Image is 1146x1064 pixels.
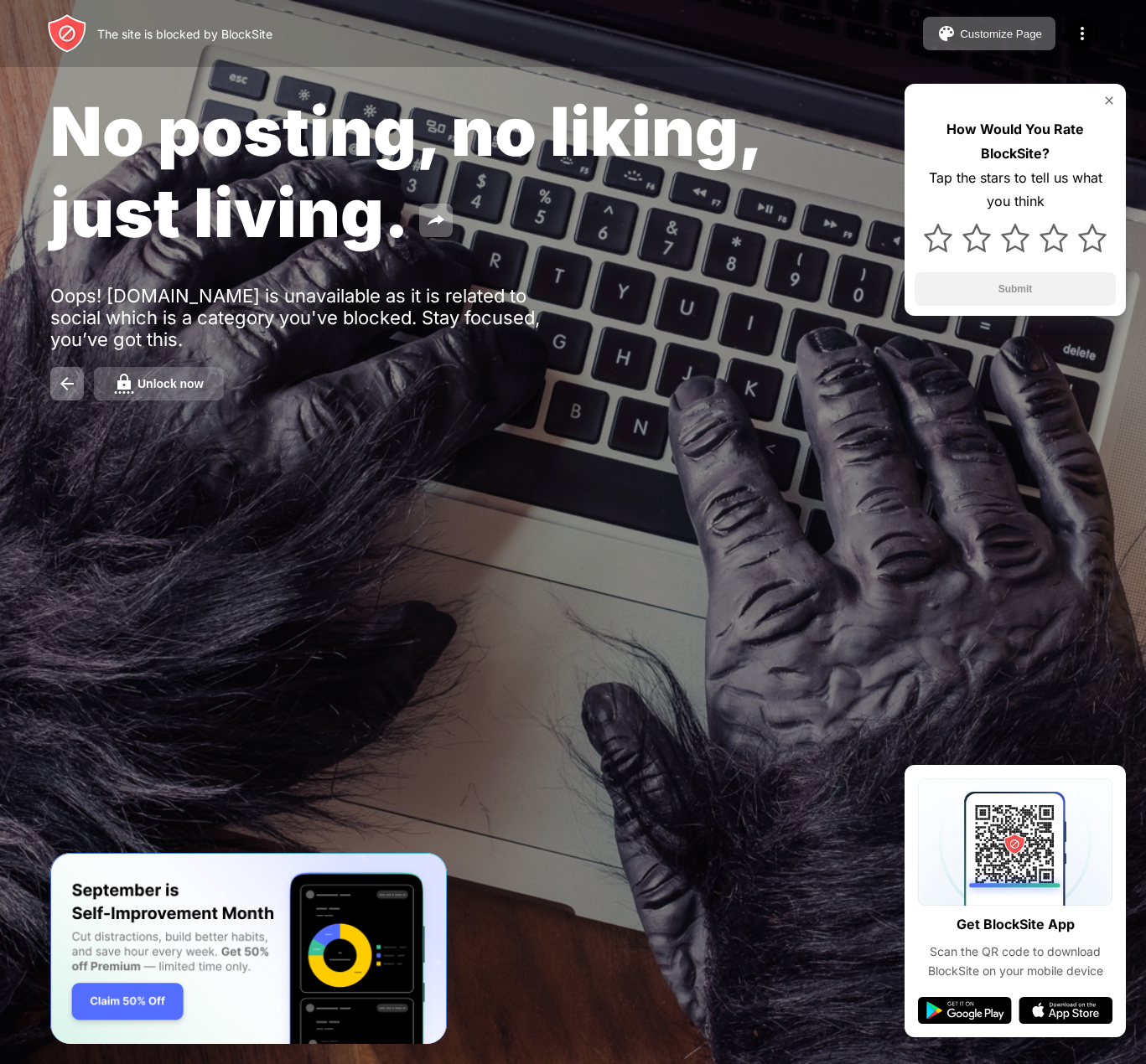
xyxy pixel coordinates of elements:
div: Unlock now [137,377,204,390]
div: Oops! [DOMAIN_NAME] is unavailable as it is related to social which is a category you've blocked.... [50,285,568,350]
img: back.svg [57,374,77,394]
img: star.svg [1040,224,1068,252]
div: Get BlockSite App [957,912,1075,937]
div: Tap the stars to tell us what you think [915,166,1116,214]
img: header-logo.svg [47,13,87,54]
img: qrcode.svg [918,778,1112,906]
img: password.svg [114,374,134,394]
img: menu-icon.svg [1072,23,1092,44]
button: Submit [915,272,1116,306]
div: Customize Page [960,28,1042,40]
img: rate-us-close.svg [1102,94,1116,107]
img: app-store.svg [1019,997,1112,1024]
span: No posting, no liking, just living. [50,90,760,253]
img: share.svg [426,210,446,230]
button: Customize Page [923,17,1055,50]
img: google-play.svg [918,997,1012,1024]
iframe: Banner [50,853,447,1045]
button: Unlock now [94,367,224,400]
div: Scan the QR code to download BlockSite on your mobile device [918,943,1112,980]
div: How Would You Rate BlockSite? [915,117,1116,166]
img: star.svg [962,224,991,252]
img: star.svg [1001,224,1029,252]
img: star.svg [924,224,952,252]
img: star.svg [1078,224,1107,252]
div: The site is blocked by BlockSite [97,27,272,41]
img: pallet.svg [936,23,957,44]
